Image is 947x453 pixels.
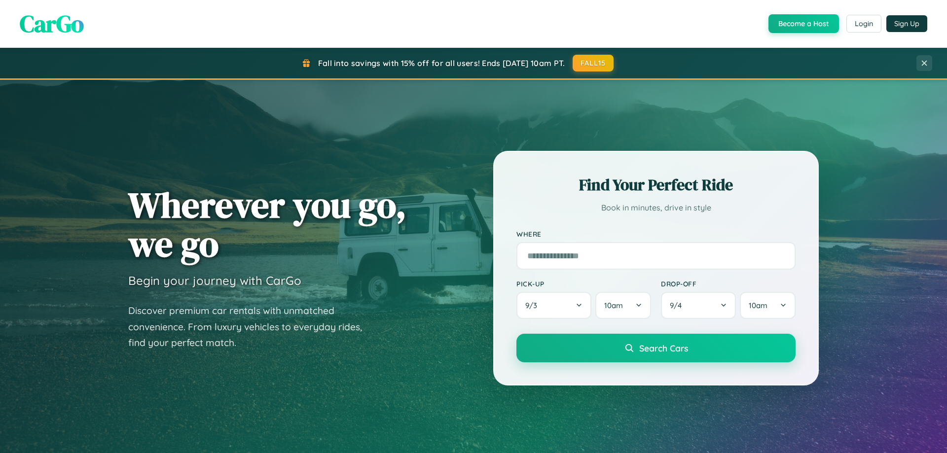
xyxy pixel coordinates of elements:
[886,15,927,32] button: Sign Up
[516,292,591,319] button: 9/3
[128,273,301,288] h3: Begin your journey with CarGo
[661,279,796,288] label: Drop-off
[604,301,623,310] span: 10am
[20,7,84,40] span: CarGo
[595,292,651,319] button: 10am
[128,303,375,351] p: Discover premium car rentals with unmatched convenience. From luxury vehicles to everyday rides, ...
[128,185,406,263] h1: Wherever you go, we go
[639,343,688,353] span: Search Cars
[516,174,796,196] h2: Find Your Perfect Ride
[768,14,839,33] button: Become a Host
[740,292,796,319] button: 10am
[318,58,565,68] span: Fall into savings with 15% off for all users! Ends [DATE] 10am PT.
[749,301,767,310] span: 10am
[573,55,614,71] button: FALL15
[516,201,796,215] p: Book in minutes, drive in style
[661,292,736,319] button: 9/4
[516,230,796,238] label: Where
[516,279,651,288] label: Pick-up
[516,334,796,362] button: Search Cars
[525,301,542,310] span: 9 / 3
[670,301,687,310] span: 9 / 4
[846,15,881,33] button: Login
